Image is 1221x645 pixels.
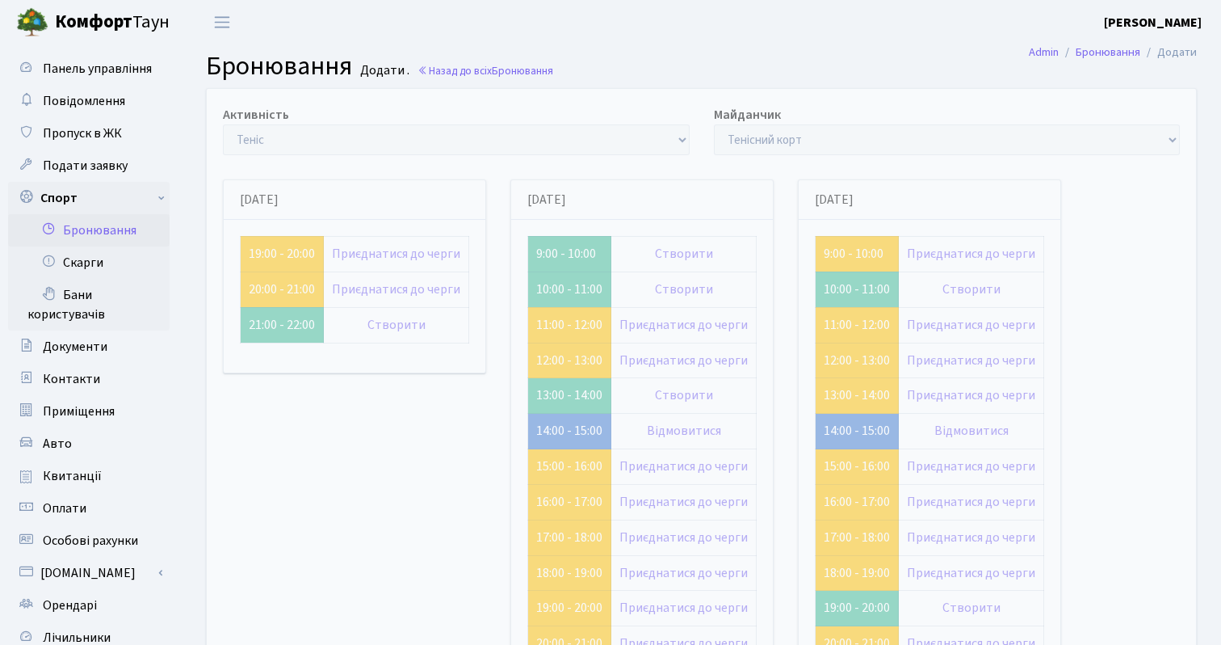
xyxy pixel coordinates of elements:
a: Приєднатися до черги [619,457,748,475]
a: 12:00 - 13:00 [536,352,602,369]
a: 16:00 - 17:00 [536,493,602,511]
b: [PERSON_NAME] [1104,14,1202,32]
li: Додати [1140,44,1197,61]
a: Створити [655,280,713,298]
a: 14:00 - 15:00 [536,422,602,440]
a: Приєднатися до черги [619,316,748,334]
span: Бронювання [206,48,352,85]
span: Квитанції [43,467,102,485]
span: Документи [43,338,107,356]
button: Переключити навігацію [202,9,242,36]
a: Документи [8,331,170,363]
span: Пропуск в ЖК [43,124,122,142]
label: Майданчик [714,105,781,124]
a: Приєднатися до черги [619,352,748,369]
span: Бронювання [492,63,553,78]
a: Приєднатися до черги [907,529,1035,546]
a: Контакти [8,363,170,395]
span: Подати заявку [43,157,128,175]
a: Приєднатися до черги [332,280,460,298]
a: Панель управління [8,53,170,85]
small: Додати . [357,63,409,78]
a: 13:00 - 14:00 [824,386,890,404]
a: Приєднатися до черги [619,529,748,546]
td: 13:00 - 14:00 [528,378,611,414]
span: Особові рахунки [43,532,138,550]
td: 19:00 - 20:00 [816,591,899,626]
td: 10:00 - 11:00 [816,272,899,307]
a: 15:00 - 16:00 [536,457,602,475]
span: Оплати [43,500,86,517]
a: Приєднатися до черги [907,352,1035,369]
a: [PERSON_NAME] [1104,13,1202,32]
a: Бани користувачів [8,279,170,331]
a: Скарги [8,247,170,279]
a: 19:00 - 20:00 [249,245,315,263]
div: [DATE] [224,180,485,220]
a: Приєднатися до черги [619,599,748,617]
a: Admin [1029,44,1059,61]
span: Контакти [43,370,100,388]
a: Приєднатися до черги [907,493,1035,511]
a: 18:00 - 19:00 [824,564,890,582]
a: Створити [367,316,426,334]
a: Приєднатися до черги [907,457,1035,475]
td: 9:00 - 10:00 [528,236,611,272]
a: Відмовитися [934,422,1009,440]
a: Приєднатися до черги [907,386,1035,404]
a: Пропуск в ЖК [8,117,170,150]
a: 9:00 - 10:00 [824,245,883,263]
label: Активність [223,105,289,124]
a: 11:00 - 12:00 [536,316,602,334]
a: 17:00 - 18:00 [824,529,890,546]
a: Створити [655,245,713,263]
a: Приєднатися до черги [619,564,748,582]
a: Створити [942,280,1001,298]
a: 12:00 - 13:00 [824,352,890,369]
div: [DATE] [511,180,773,220]
span: Приміщення [43,403,115,420]
a: 15:00 - 16:00 [824,457,890,475]
a: 14:00 - 15:00 [824,422,890,440]
td: 21:00 - 22:00 [241,307,324,343]
a: 11:00 - 12:00 [824,316,890,334]
span: Таун [55,9,170,36]
nav: breadcrumb [1005,36,1221,70]
span: Орендарі [43,597,97,614]
a: Відмовитися [647,422,721,440]
a: Квитанції [8,460,170,492]
a: Авто [8,428,170,460]
a: Створити [942,599,1001,617]
b: Комфорт [55,9,132,35]
a: Приміщення [8,395,170,428]
a: Приєднатися до черги [332,245,460,263]
a: Оплати [8,492,170,525]
td: 10:00 - 11:00 [528,272,611,307]
a: Приєднатися до черги [619,493,748,511]
a: Приєднатися до черги [907,564,1035,582]
a: Спорт [8,182,170,214]
a: Орендарі [8,589,170,622]
a: 17:00 - 18:00 [536,529,602,546]
span: Панель управління [43,60,152,78]
a: Повідомлення [8,85,170,117]
img: logo.png [16,6,48,39]
a: [DOMAIN_NAME] [8,557,170,589]
div: [DATE] [799,180,1060,220]
a: Створити [655,386,713,404]
a: 16:00 - 17:00 [824,493,890,511]
a: Бронювання [8,214,170,247]
a: Особові рахунки [8,525,170,557]
span: Повідомлення [43,92,125,110]
span: Авто [43,435,72,453]
a: 20:00 - 21:00 [249,280,315,298]
a: 19:00 - 20:00 [536,599,602,617]
a: Приєднатися до черги [907,316,1035,334]
a: Приєднатися до черги [907,245,1035,263]
a: Бронювання [1076,44,1140,61]
a: Назад до всіхБронювання [417,63,553,78]
a: 18:00 - 19:00 [536,564,602,582]
a: Подати заявку [8,150,170,182]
